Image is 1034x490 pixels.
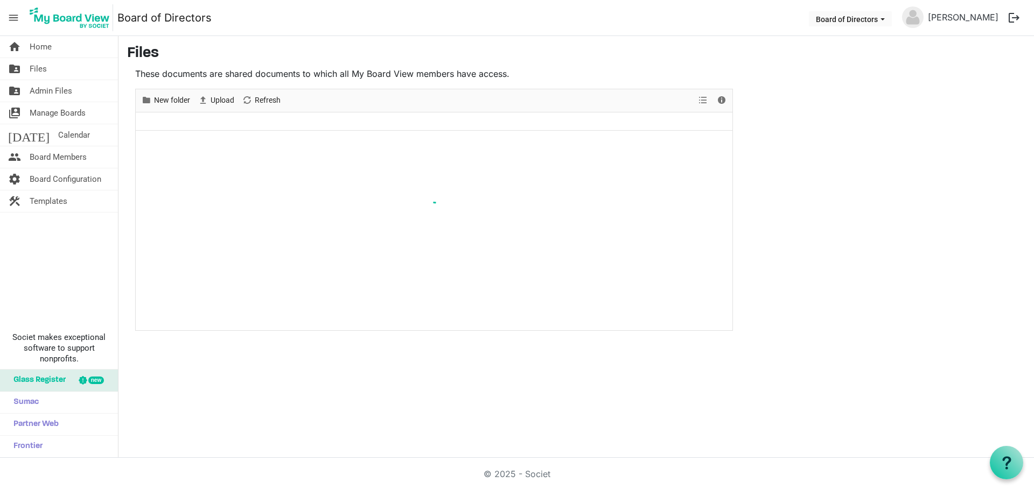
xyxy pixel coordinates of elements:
[88,377,104,384] div: new
[924,6,1003,28] a: [PERSON_NAME]
[30,58,47,80] span: Files
[8,414,59,435] span: Partner Web
[902,6,924,28] img: no-profile-picture.svg
[8,58,21,80] span: folder_shared
[30,36,52,58] span: Home
[30,190,67,212] span: Templates
[8,80,21,102] span: folder_shared
[8,102,21,124] span: switch_account
[8,124,50,146] span: [DATE]
[8,436,43,457] span: Frontier
[5,332,113,364] span: Societ makes exceptional software to support nonprofits.
[1003,6,1025,29] button: logout
[26,4,113,31] img: My Board View Logo
[8,370,66,391] span: Glass Register
[127,45,1025,63] h3: Files
[8,146,21,168] span: people
[117,7,212,29] a: Board of Directors
[58,124,90,146] span: Calendar
[8,168,21,190] span: settings
[30,168,101,190] span: Board Configuration
[8,392,39,413] span: Sumac
[26,4,117,31] a: My Board View Logo
[484,468,550,479] a: © 2025 - Societ
[135,67,733,80] p: These documents are shared documents to which all My Board View members have access.
[30,102,86,124] span: Manage Boards
[30,80,72,102] span: Admin Files
[30,146,87,168] span: Board Members
[3,8,24,28] span: menu
[809,11,892,26] button: Board of Directors dropdownbutton
[8,36,21,58] span: home
[8,190,21,212] span: construction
